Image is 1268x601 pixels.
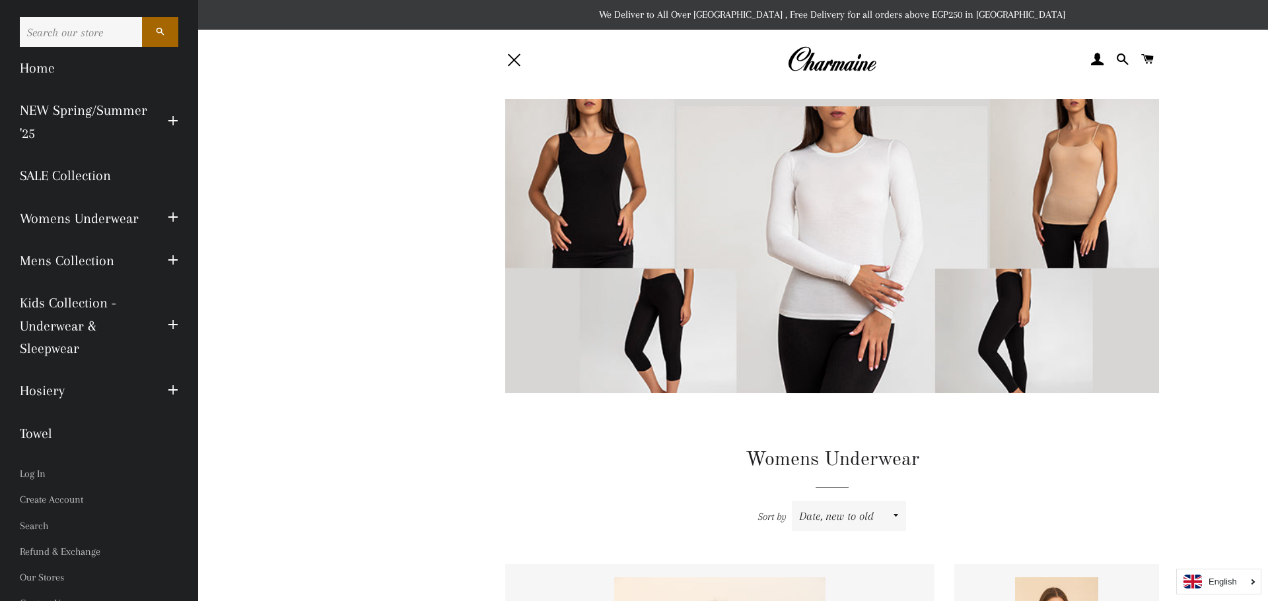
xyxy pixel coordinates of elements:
a: Kids Collection - Underwear & Sleepwear [10,282,158,369]
a: English [1183,575,1254,588]
input: Search our store [20,17,142,47]
a: Our Stores [10,565,188,590]
a: Towel [10,412,188,455]
a: Home [10,47,188,89]
a: Mens Collection [10,239,158,282]
a: SALE Collection [10,154,188,197]
img: Womens Underwear [505,99,1159,426]
img: Charmaine Egypt [787,45,876,74]
a: Create Account [10,487,188,513]
a: Refund & Exchange [10,539,188,565]
a: Search [10,513,188,539]
a: Log In [10,461,188,487]
a: Womens Underwear [10,197,158,239]
span: Sort by [758,511,787,522]
a: NEW Spring/Summer '25 [10,89,158,154]
h1: Womens Underwear [505,446,1159,474]
i: English [1209,577,1237,586]
a: Hosiery [10,369,158,412]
